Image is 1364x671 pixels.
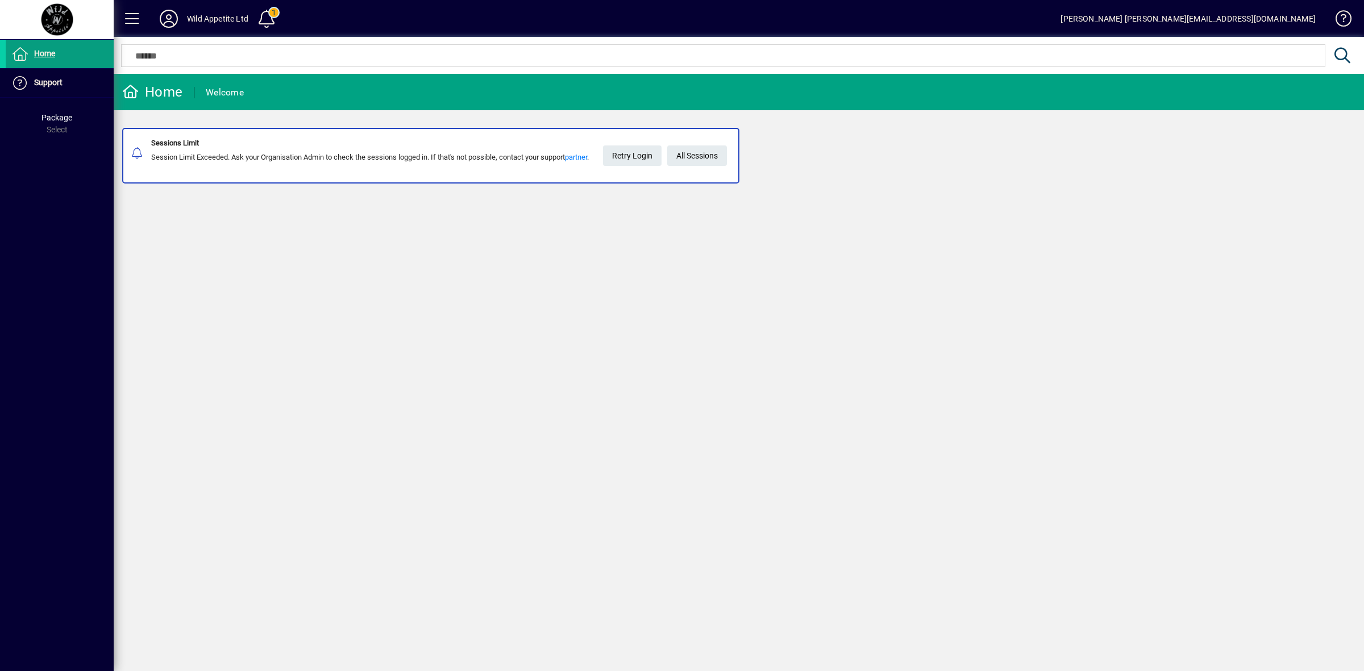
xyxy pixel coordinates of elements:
[187,10,248,28] div: Wild Appetite Ltd
[612,147,652,165] span: Retry Login
[603,145,662,166] button: Retry Login
[151,137,589,149] div: Sessions Limit
[6,69,114,97] a: Support
[676,147,718,165] span: All Sessions
[122,83,182,101] div: Home
[1061,10,1316,28] div: [PERSON_NAME] [PERSON_NAME][EMAIL_ADDRESS][DOMAIN_NAME]
[34,78,63,87] span: Support
[206,84,244,102] div: Welcome
[34,49,55,58] span: Home
[41,113,72,122] span: Package
[151,152,589,163] div: Session Limit Exceeded. Ask your Organisation Admin to check the sessions logged in. If that's no...
[565,153,587,161] a: partner
[1327,2,1350,39] a: Knowledge Base
[114,128,1364,184] app-alert-notification-menu-item: Sessions Limit
[151,9,187,29] button: Profile
[667,145,727,166] a: All Sessions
